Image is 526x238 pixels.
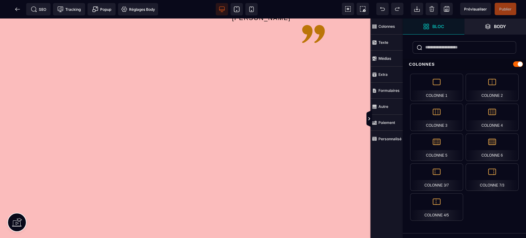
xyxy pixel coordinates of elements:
[378,120,395,125] strong: Paiement
[378,56,391,61] strong: Médias
[432,24,444,29] strong: Bloc
[378,137,402,141] strong: Personnalisé
[357,3,369,15] span: Capture d'écran
[464,7,487,11] span: Prévisualiser
[410,193,463,221] div: Colonne 4/5
[440,3,453,15] span: Enregistrer
[495,3,516,15] span: Enregistrer le contenu
[31,6,46,12] span: SEO
[26,3,51,15] span: Métadata SEO
[216,3,228,15] span: Voir bureau
[464,18,526,35] span: Ouvrir les calques
[300,2,327,29] img: 38f5dc10d7a7e88d06699bd148efb11e_quote-5739394-BB7507_-_Copie.png
[391,3,403,15] span: Rétablir
[378,104,388,109] strong: Autre
[410,74,463,101] div: Colonne 1
[466,104,519,131] div: Colonne 4
[378,88,400,93] strong: Formulaires
[494,24,506,29] strong: Body
[410,163,463,191] div: Colonne 3/7
[370,51,403,67] span: Médias
[11,3,24,15] span: Retour
[410,104,463,131] div: Colonne 3
[403,18,464,35] span: Ouvrir les blocs
[466,133,519,161] div: Colonne 6
[370,35,403,51] span: Texte
[370,67,403,83] span: Extra
[370,83,403,99] span: Formulaires
[460,3,491,15] span: Aperçu
[378,40,388,45] strong: Texte
[370,18,403,35] span: Colonnes
[53,3,85,15] span: Code de suivi
[370,131,403,147] span: Personnalisé
[410,133,463,161] div: Colonne 5
[342,3,354,15] span: Voir les composants
[403,59,526,70] div: Colonnes
[370,99,403,115] span: Autre
[466,163,519,191] div: Colonne 7/3
[88,3,116,15] span: Créer une alerte modale
[245,3,258,15] span: Voir mobile
[230,3,243,15] span: Voir tablette
[499,7,512,11] span: Publier
[370,115,403,131] span: Paiement
[426,3,438,15] span: Nettoyage
[378,72,388,77] strong: Extra
[411,3,423,15] span: Importer
[121,6,155,12] span: Réglages Body
[92,6,111,12] span: Popup
[466,74,519,101] div: Colonne 2
[378,24,395,29] strong: Colonnes
[118,3,158,15] span: Favicon
[403,110,409,128] span: Afficher les vues
[57,6,81,12] span: Tracking
[376,3,389,15] span: Défaire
